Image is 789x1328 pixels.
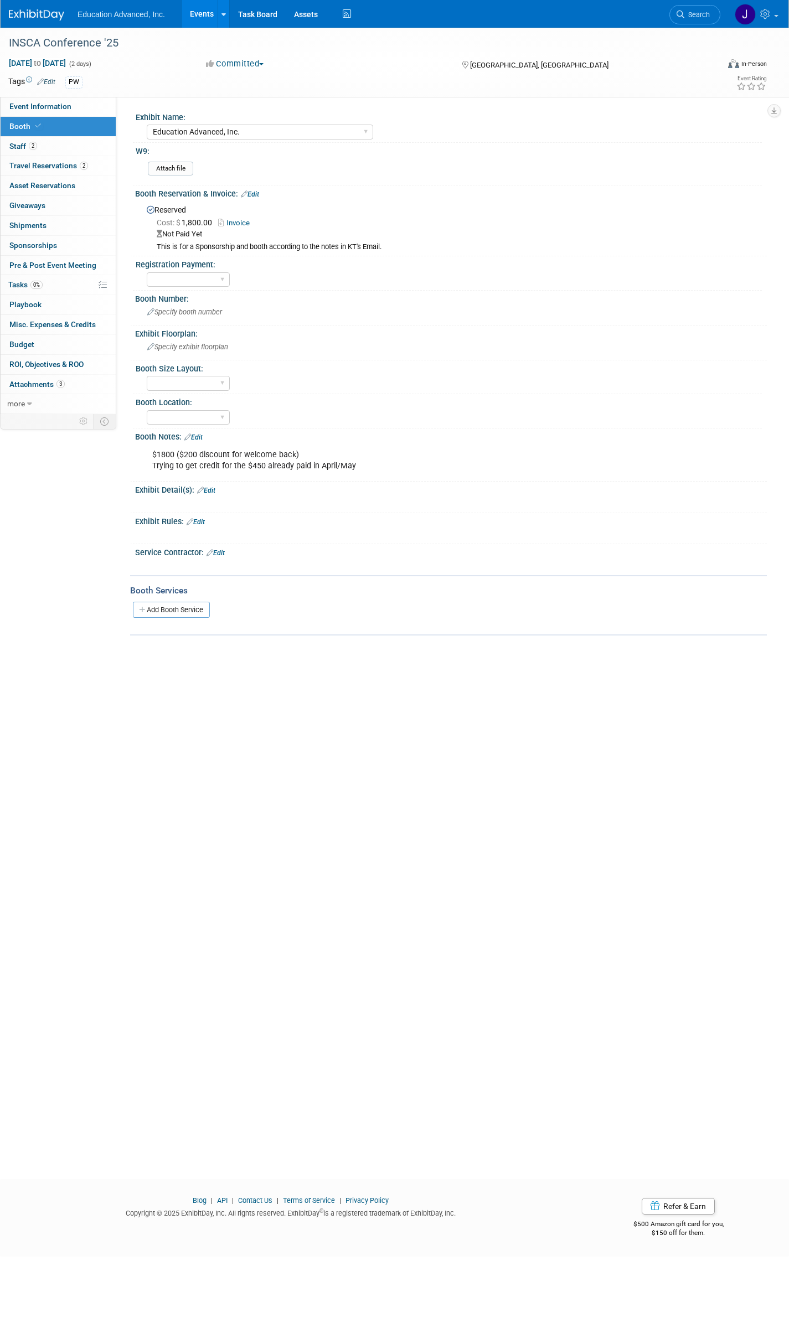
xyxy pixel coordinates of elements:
[654,58,767,74] div: Event Format
[728,59,739,68] img: Format-Inperson.png
[207,549,225,557] a: Edit
[136,394,762,408] div: Booth Location:
[68,60,91,68] span: (2 days)
[208,1196,215,1205] span: |
[9,181,75,190] span: Asset Reservations
[1,216,116,235] a: Shipments
[345,1196,389,1205] a: Privacy Policy
[1,117,116,136] a: Booth
[37,78,55,86] a: Edit
[35,123,41,129] i: Booth reservation complete
[78,10,165,19] span: Education Advanced, Inc.
[184,433,203,441] a: Edit
[9,320,96,329] span: Misc. Expenses & Credits
[741,60,767,68] div: In-Person
[135,185,767,200] div: Booth Reservation & Invoice:
[229,1196,236,1205] span: |
[8,76,55,89] td: Tags
[1,335,116,354] a: Budget
[94,414,116,428] td: Toggle Event Tabs
[145,444,644,477] div: $1800 ($200 discount for welcome back) Trying to get credit for the $450 already paid in April/May
[241,190,259,198] a: Edit
[1,137,116,156] a: Staff2
[65,76,82,88] div: PW
[9,102,71,111] span: Event Information
[1,275,116,294] a: Tasks0%
[8,280,43,289] span: Tasks
[135,428,767,443] div: Booth Notes:
[9,221,47,230] span: Shipments
[735,4,756,25] img: Jennifer Knipp
[217,1196,228,1205] a: API
[470,61,608,69] span: [GEOGRAPHIC_DATA], [GEOGRAPHIC_DATA]
[130,585,767,597] div: Booth Services
[202,58,268,70] button: Committed
[1,236,116,255] a: Sponsorships
[1,196,116,215] a: Giveaways
[29,142,37,150] span: 2
[136,360,762,374] div: Booth Size Layout:
[1,256,116,275] a: Pre & Post Event Meeting
[135,291,767,304] div: Booth Number:
[1,97,116,116] a: Event Information
[337,1196,344,1205] span: |
[136,143,762,157] div: W9:
[9,201,45,210] span: Giveaways
[8,58,66,68] span: [DATE] [DATE]
[9,161,88,170] span: Travel Reservations
[590,1228,767,1238] div: $150 off for them.
[32,59,43,68] span: to
[136,256,762,270] div: Registration Payment:
[9,261,96,270] span: Pre & Post Event Meeting
[135,482,767,496] div: Exhibit Detail(s):
[669,5,720,24] a: Search
[193,1196,207,1205] a: Blog
[7,399,25,408] span: more
[1,355,116,374] a: ROI, Objectives & ROO
[147,343,228,351] span: Specify exhibit floorplan
[684,11,710,19] span: Search
[157,229,759,240] div: Not Paid Yet
[136,109,762,123] div: Exhibit Name:
[590,1212,767,1238] div: $500 Amazon gift card for you,
[135,513,767,528] div: Exhibit Rules:
[9,380,65,389] span: Attachments
[187,518,205,526] a: Edit
[80,162,88,170] span: 2
[9,300,42,309] span: Playbook
[319,1208,323,1214] sup: ®
[1,375,116,394] a: Attachments3
[147,308,222,316] span: Specify booth number
[1,156,116,175] a: Travel Reservations2
[283,1196,335,1205] a: Terms of Service
[736,76,766,81] div: Event Rating
[157,218,216,227] span: 1,800.00
[9,122,43,131] span: Booth
[8,1206,573,1218] div: Copyright © 2025 ExhibitDay, Inc. All rights reserved. ExhibitDay is a registered trademark of Ex...
[30,281,43,289] span: 0%
[274,1196,281,1205] span: |
[74,414,94,428] td: Personalize Event Tab Strip
[135,325,767,339] div: Exhibit Floorplan:
[9,142,37,151] span: Staff
[197,487,215,494] a: Edit
[1,176,116,195] a: Asset Reservations
[157,242,759,252] div: This is for a Sponsorship and booth according to the notes in KT's Email.
[9,360,84,369] span: ROI, Objectives & ROO
[9,241,57,250] span: Sponsorships
[238,1196,272,1205] a: Contact Us
[218,219,255,227] a: Invoice
[1,315,116,334] a: Misc. Expenses & Credits
[1,394,116,414] a: more
[135,544,767,559] div: Service Contractor:
[157,218,182,227] span: Cost: $
[143,201,759,252] div: Reserved
[56,380,65,388] span: 3
[133,602,210,618] a: Add Booth Service
[9,340,34,349] span: Budget
[9,9,64,20] img: ExhibitDay
[1,295,116,314] a: Playbook
[642,1198,715,1215] a: Refer & Earn
[5,33,702,53] div: INSCA Conference '25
